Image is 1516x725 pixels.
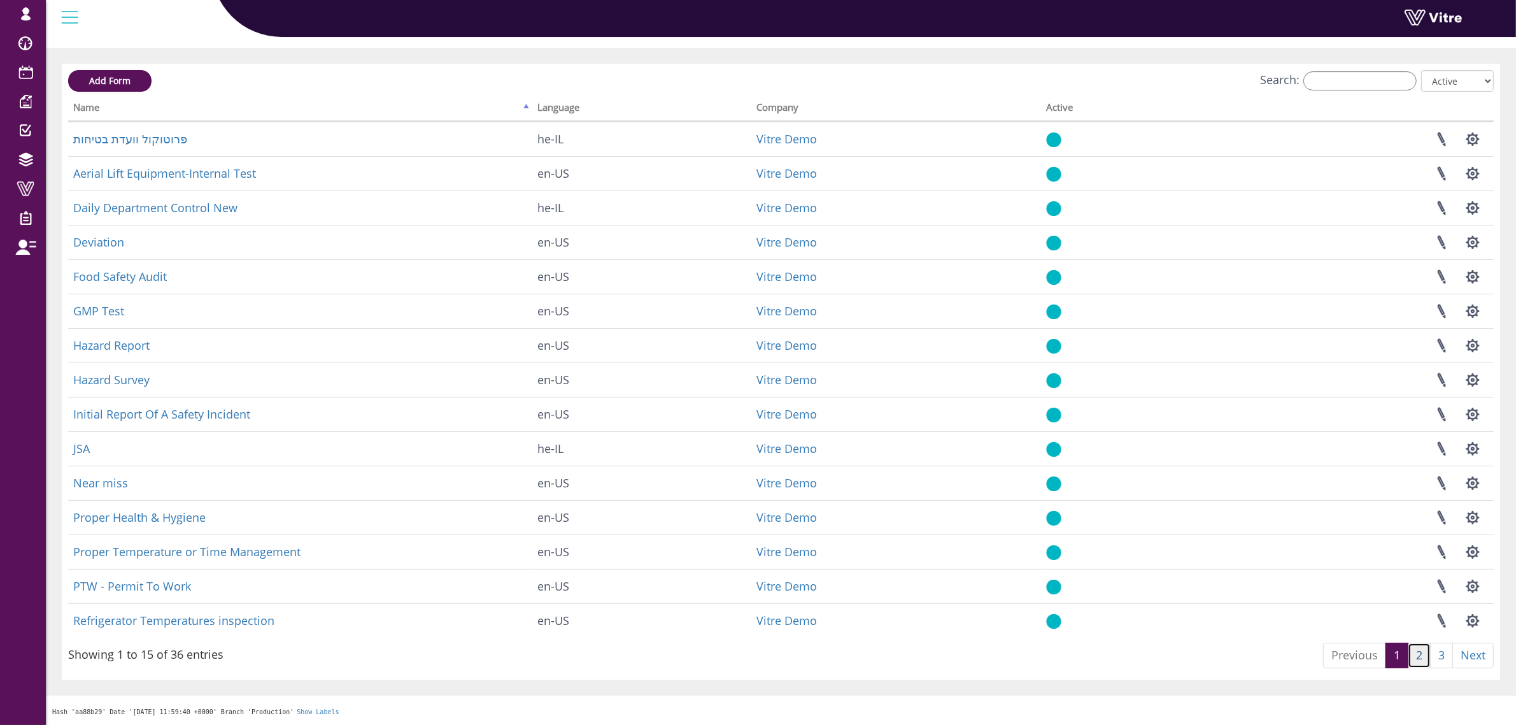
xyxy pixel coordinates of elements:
a: Daily Department Control New [73,200,237,215]
a: 3 [1430,643,1453,668]
img: yes [1046,166,1061,182]
a: Proper Health & Hygiene [73,510,206,525]
a: JSA [73,441,90,456]
a: Vitre Demo [756,578,817,594]
th: Name: activate to sort column descending [68,97,532,122]
img: yes [1046,132,1061,148]
span: Add Form [89,75,131,87]
a: 2 [1408,643,1431,668]
label: Search: [1260,71,1417,90]
a: Vitre Demo [756,166,817,181]
span: Hash 'aa88b29' Date '[DATE] 11:59:40 +0000' Branch 'Production' [52,708,294,715]
a: Hazard Report [73,338,150,353]
a: Near miss [73,475,128,491]
a: Vitre Demo [756,544,817,559]
div: Showing 1 to 15 of 36 entries [68,642,223,663]
img: yes [1046,201,1061,217]
img: yes [1046,407,1061,423]
td: en-US [532,603,751,638]
a: Previous [1323,643,1386,668]
img: yes [1046,304,1061,320]
a: Deviation [73,234,124,250]
a: Vitre Demo [756,372,817,387]
a: Next [1452,643,1494,668]
a: Food Safety Audit [73,269,167,284]
a: Vitre Demo [756,406,817,422]
a: Hazard Survey [73,372,150,387]
td: en-US [532,535,751,569]
td: en-US [532,225,751,259]
td: en-US [532,569,751,603]
a: Vitre Demo [756,200,817,215]
a: Aerial Lift Equipment-Internal Test [73,166,256,181]
a: 1 [1385,643,1408,668]
a: GMP Test [73,303,124,319]
td: he-IL [532,190,751,225]
a: Vitre Demo [756,131,817,147]
a: Vitre Demo [756,338,817,353]
img: yes [1046,373,1061,389]
img: yes [1046,579,1061,595]
a: Vitre Demo [756,475,817,491]
td: he-IL [532,431,751,466]
td: en-US [532,156,751,190]
td: en-US [532,362,751,397]
a: Vitre Demo [756,510,817,525]
a: Initial Report Of A Safety Incident [73,406,250,422]
a: Proper Temperature or Time Management [73,544,301,559]
td: en-US [532,328,751,362]
img: yes [1046,441,1061,457]
img: yes [1046,510,1061,526]
td: en-US [532,466,751,500]
td: en-US [532,259,751,294]
a: פרוטוקול וועדת בטיחות [73,131,187,147]
img: yes [1046,235,1061,251]
a: Add Form [68,70,152,92]
img: yes [1046,614,1061,629]
td: en-US [532,500,751,535]
a: Refrigerator Temperatures inspection [73,613,274,628]
a: Vitre Demo [756,269,817,284]
td: en-US [532,397,751,431]
a: PTW - Permit To Work [73,578,191,594]
a: Vitre Demo [756,234,817,250]
th: Company [751,97,1041,122]
img: yes [1046,476,1061,492]
input: Search: [1303,71,1417,90]
a: Vitre Demo [756,303,817,319]
th: Language [532,97,751,122]
img: yes [1046,269,1061,285]
img: yes [1046,545,1061,561]
td: he-IL [532,122,751,156]
img: yes [1046,338,1061,354]
a: Vitre Demo [756,613,817,628]
a: Vitre Demo [756,441,817,456]
td: en-US [532,294,751,328]
th: Active [1041,97,1193,122]
a: Show Labels [297,708,339,715]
